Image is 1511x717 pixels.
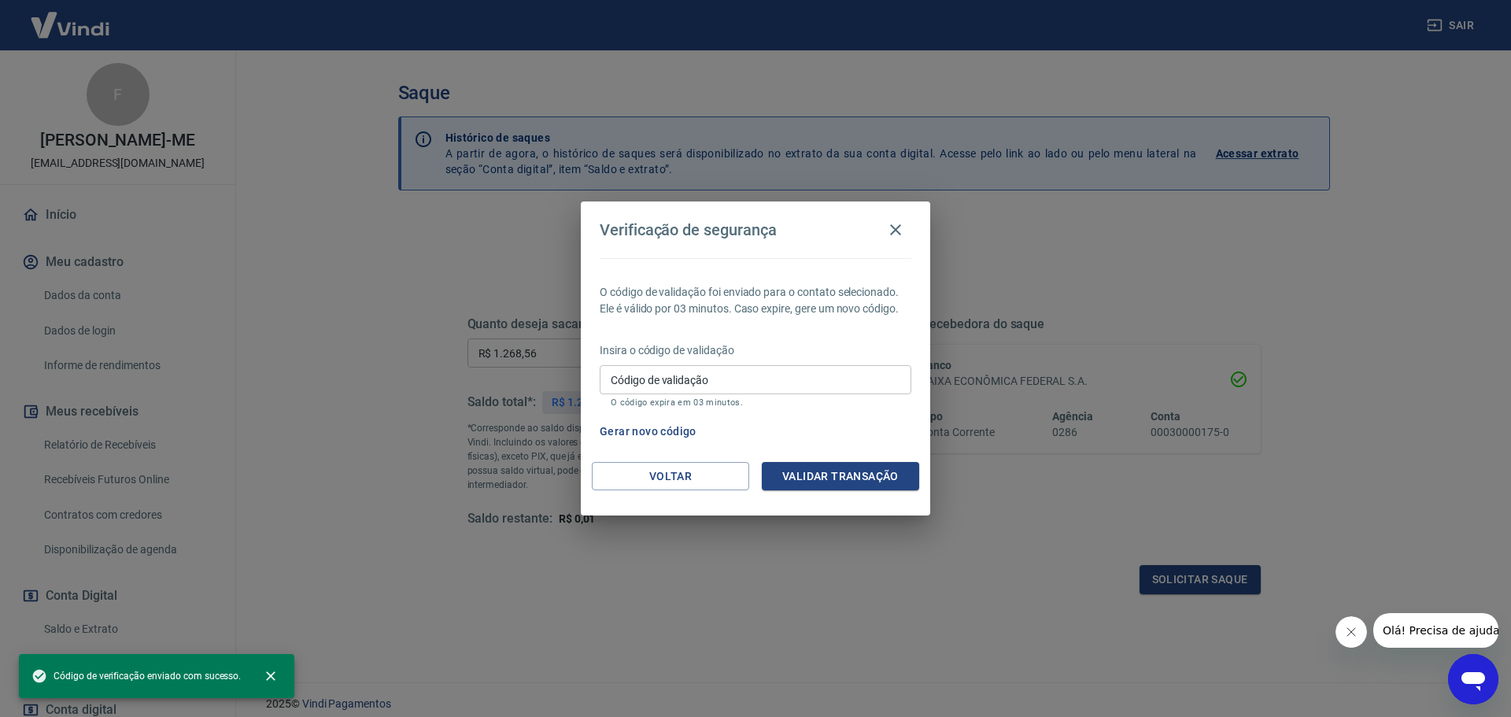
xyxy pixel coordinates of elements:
[1448,654,1498,704] iframe: Botão para abrir a janela de mensagens
[593,417,703,446] button: Gerar novo código
[611,397,900,408] p: O código expira em 03 minutos.
[600,220,777,239] h4: Verificação de segurança
[600,284,911,317] p: O código de validação foi enviado para o contato selecionado. Ele é válido por 03 minutos. Caso e...
[600,342,911,359] p: Insira o código de validação
[1336,616,1367,648] iframe: Fechar mensagem
[253,659,288,693] button: close
[762,462,919,491] button: Validar transação
[9,11,132,24] span: Olá! Precisa de ajuda?
[31,668,241,684] span: Código de verificação enviado com sucesso.
[1373,613,1498,648] iframe: Mensagem da empresa
[592,462,749,491] button: Voltar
